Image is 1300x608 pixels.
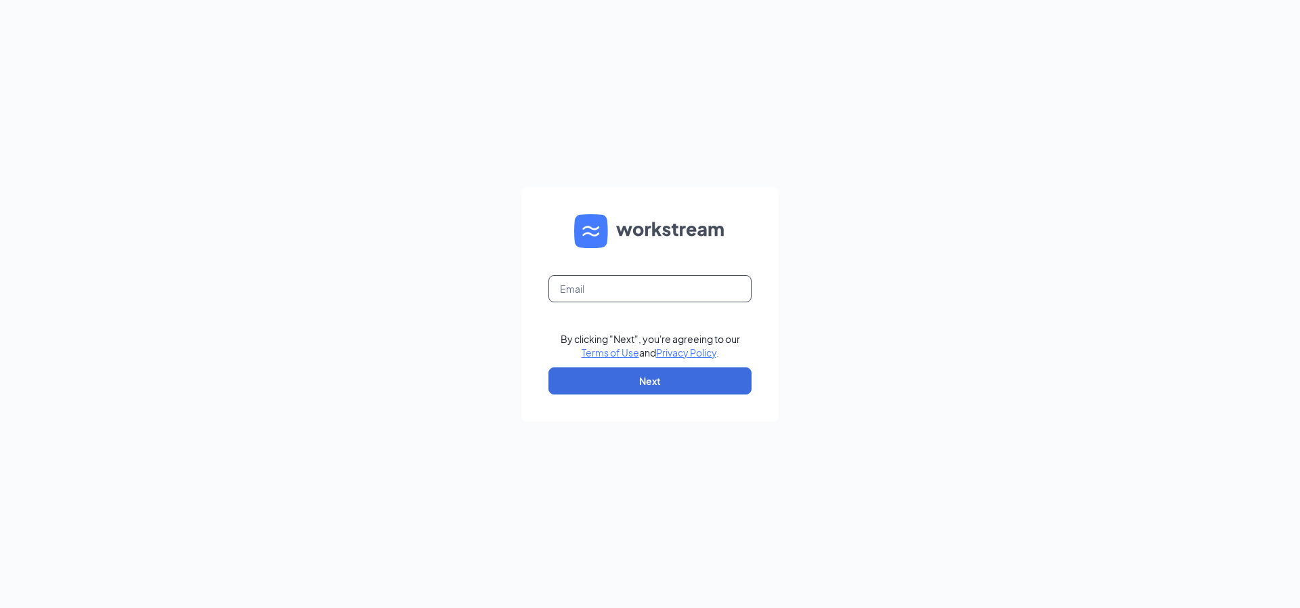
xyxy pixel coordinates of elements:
[582,346,639,359] a: Terms of Use
[548,367,752,394] button: Next
[561,332,740,359] div: By clicking "Next", you're agreeing to our and .
[574,214,726,248] img: WS logo and Workstream text
[656,346,716,359] a: Privacy Policy
[548,275,752,302] input: Email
